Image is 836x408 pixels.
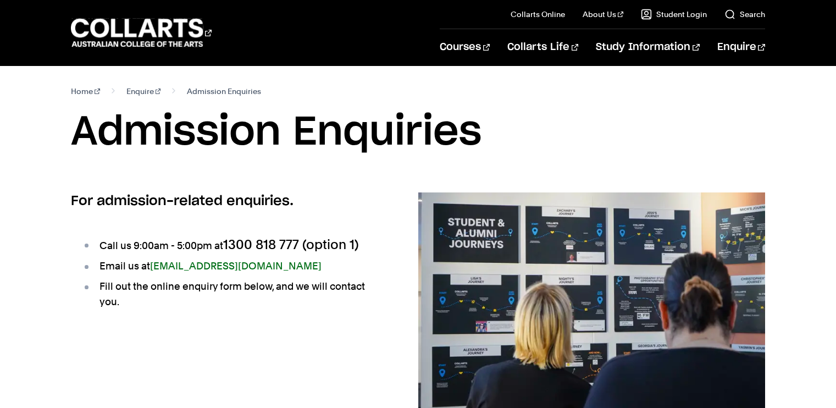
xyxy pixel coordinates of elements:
[126,84,161,99] a: Enquire
[150,260,322,272] a: [EMAIL_ADDRESS][DOMAIN_NAME]
[583,9,623,20] a: About Us
[187,84,261,99] span: Admission Enquiries
[82,279,383,310] li: Fill out the online enquiry form below, and we will contact you.
[71,108,765,157] h1: Admission Enquiries
[641,9,707,20] a: Student Login
[717,29,765,65] a: Enquire
[82,237,383,253] li: Call us 9:00am - 5:00pm at
[507,29,578,65] a: Collarts Life
[82,258,383,274] li: Email us at
[71,84,100,99] a: Home
[596,29,699,65] a: Study Information
[440,29,490,65] a: Courses
[223,236,359,252] span: 1300 818 777 (option 1)
[511,9,565,20] a: Collarts Online
[71,192,383,210] h2: For admission-related enquiries.
[724,9,765,20] a: Search
[71,17,212,48] div: Go to homepage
